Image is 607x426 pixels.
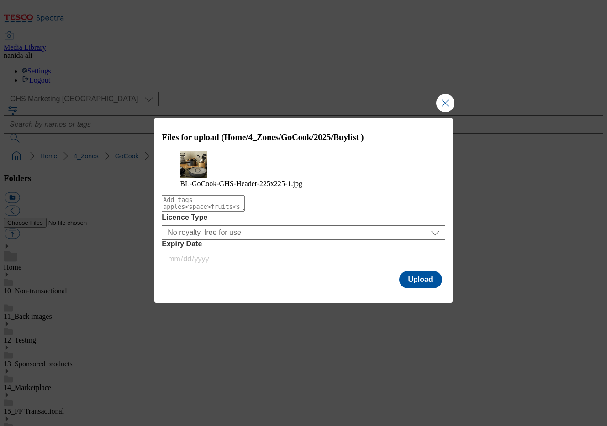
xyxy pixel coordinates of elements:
button: Upload [399,271,442,288]
div: Modal [154,118,453,303]
label: Expiry Date [162,240,445,248]
h3: Files for upload (Home/4_Zones/GoCook/2025/Buylist ) [162,132,445,142]
figcaption: BL-GoCook-GHS-Header-225x225-1.jpg [180,180,427,188]
button: Close Modal [436,94,454,112]
label: Licence Type [162,213,445,222]
img: preview [180,151,207,178]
